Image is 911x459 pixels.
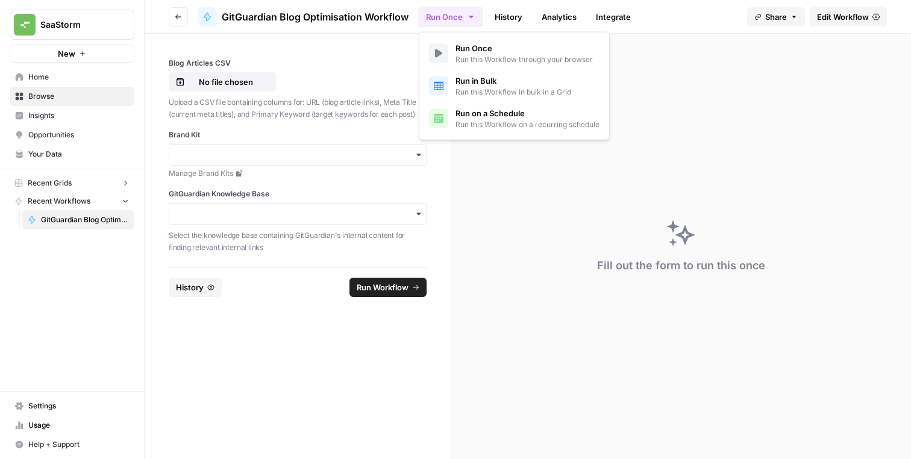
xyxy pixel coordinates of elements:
[424,102,604,135] a: Run on a ScheduleRun this Workflow on a recurring schedule
[456,107,600,119] span: Run on a Schedule
[169,130,427,140] label: Brand Kit
[349,278,427,297] button: Run Workflow
[10,174,134,192] button: Recent Grids
[10,396,134,416] a: Settings
[534,7,584,27] a: Analytics
[810,7,887,27] a: Edit Workflow
[187,76,265,88] p: No file chosen
[10,125,134,145] a: Opportunities
[41,214,129,225] span: GitGuardian Blog Optimisation Workflow
[747,7,805,27] button: Share
[10,435,134,454] button: Help + Support
[419,32,610,140] div: Run Once
[28,91,129,102] span: Browse
[10,416,134,435] a: Usage
[10,45,134,63] button: New
[10,145,134,164] a: Your Data
[169,72,276,92] button: No file chosen
[817,11,869,23] span: Edit Workflow
[357,281,409,293] span: Run Workflow
[487,7,530,27] a: History
[456,54,593,65] span: Run this Workflow through your browser
[169,168,427,179] a: Manage Brand Kits
[28,178,72,189] span: Recent Grids
[22,210,134,230] a: GitGuardian Blog Optimisation Workflow
[28,420,129,431] span: Usage
[10,106,134,125] a: Insights
[10,87,134,106] a: Browse
[10,192,134,210] button: Recent Workflows
[198,7,409,27] a: GitGuardian Blog Optimisation Workflow
[28,149,129,160] span: Your Data
[28,401,129,411] span: Settings
[169,189,427,199] label: GitGuardian Knowledge Base
[169,58,427,69] label: Blog Articles CSV
[597,257,765,274] div: Fill out the form to run this once
[456,87,571,98] span: Run this Workflow in bulk in a Grid
[589,7,638,27] a: Integrate
[418,7,483,27] button: Run Once
[28,130,129,140] span: Opportunities
[765,11,787,23] span: Share
[169,230,427,253] p: Select the knowledge base containing GitGuardian's internal content for finding relevant internal...
[58,48,75,60] span: New
[456,75,571,87] span: Run in Bulk
[169,96,427,120] p: Upload a CSV file containing columns for: URL (blog article links), Meta Title (current meta titl...
[424,70,604,102] button: Run in BulkRun this Workflow in bulk in a Grid
[14,14,36,36] img: SaaStorm Logo
[10,10,134,40] button: Workspace: SaaStorm
[40,19,113,31] span: SaaStorm
[28,196,90,207] span: Recent Workflows
[456,119,600,130] span: Run this Workflow on a recurring schedule
[28,439,129,450] span: Help + Support
[28,110,129,121] span: Insights
[10,67,134,87] a: Home
[222,10,409,24] span: GitGuardian Blog Optimisation Workflow
[424,37,604,70] a: Run OnceRun this Workflow through your browser
[176,281,204,293] span: History
[28,72,129,83] span: Home
[456,42,593,54] span: Run Once
[169,278,222,297] button: History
